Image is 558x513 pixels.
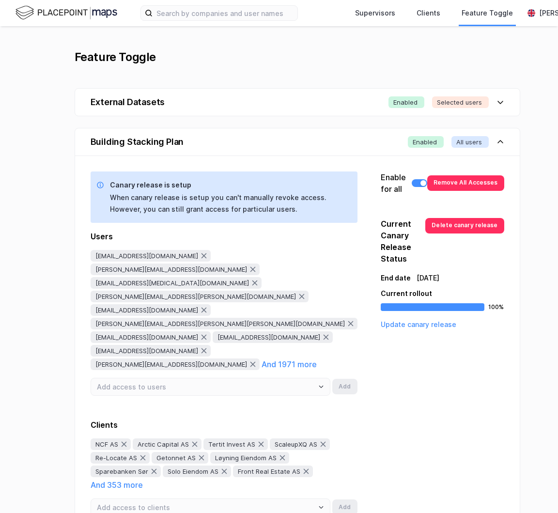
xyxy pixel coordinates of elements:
[91,503,322,512] input: Open
[95,347,198,355] span: [EMAIL_ADDRESS][DOMAIN_NAME]
[381,319,456,330] button: Update canary release
[91,479,143,491] button: And 353 more
[110,192,350,215] div: When canary release is setup you can't manually revoke access. However, you can still grant acces...
[95,454,137,462] span: Re-Locate AS
[262,358,317,370] button: And 1971 more
[91,382,322,391] input: Open
[168,467,218,475] span: Solo Eiendom AS
[95,252,198,260] span: [EMAIL_ADDRESS][DOMAIN_NAME]
[95,333,198,341] span: [EMAIL_ADDRESS][DOMAIN_NAME]
[425,218,504,233] button: Delete canary release
[215,454,277,462] span: Løyning Eiendom AS
[381,288,504,299] div: Current rollout
[381,272,411,284] div: End date
[462,7,513,19] div: Feature Toggle
[138,440,189,448] span: Arctic Capital AS
[91,231,357,242] div: Users
[488,303,504,311] div: 100 %
[95,306,198,314] span: [EMAIL_ADDRESS][DOMAIN_NAME]
[381,171,406,195] div: Enable for all
[95,320,345,327] span: [PERSON_NAME][EMAIL_ADDRESS][PERSON_NAME][PERSON_NAME][DOMAIN_NAME]
[91,419,357,431] div: Clients
[317,383,325,390] button: Open
[510,466,558,513] iframe: Chat Widget
[95,440,118,448] span: NCF AS
[91,96,165,108] div: External Datasets
[110,179,350,191] div: Canary release is setup
[15,4,117,21] img: logo.f888ab2527a4732fd821a326f86c7f29.svg
[381,218,426,264] div: Current Canary Release Status
[95,265,247,273] span: [PERSON_NAME][EMAIL_ADDRESS][DOMAIN_NAME]
[317,503,325,511] button: Open
[427,175,504,191] button: Remove All Accesses
[153,6,297,20] input: Search by companies and user names
[417,272,439,284] div: [DATE]
[238,467,300,475] span: Front Real Estate AS
[208,440,255,448] span: Tertit Invest AS
[95,360,247,368] span: [PERSON_NAME][EMAIL_ADDRESS][DOMAIN_NAME]
[275,440,317,448] span: ScaleupXQ AS
[95,467,148,475] span: Sparebanken Sør
[95,279,249,287] span: [EMAIL_ADDRESS][MEDICAL_DATA][DOMAIN_NAME]
[75,49,156,65] div: Feature Toggle
[91,136,184,148] div: Building Stacking Plan
[355,7,395,19] div: Supervisors
[156,454,196,462] span: Getonnet AS
[217,333,320,341] span: [EMAIL_ADDRESS][DOMAIN_NAME]
[95,293,296,300] span: [PERSON_NAME][EMAIL_ADDRESS][PERSON_NAME][DOMAIN_NAME]
[417,7,440,19] div: Clients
